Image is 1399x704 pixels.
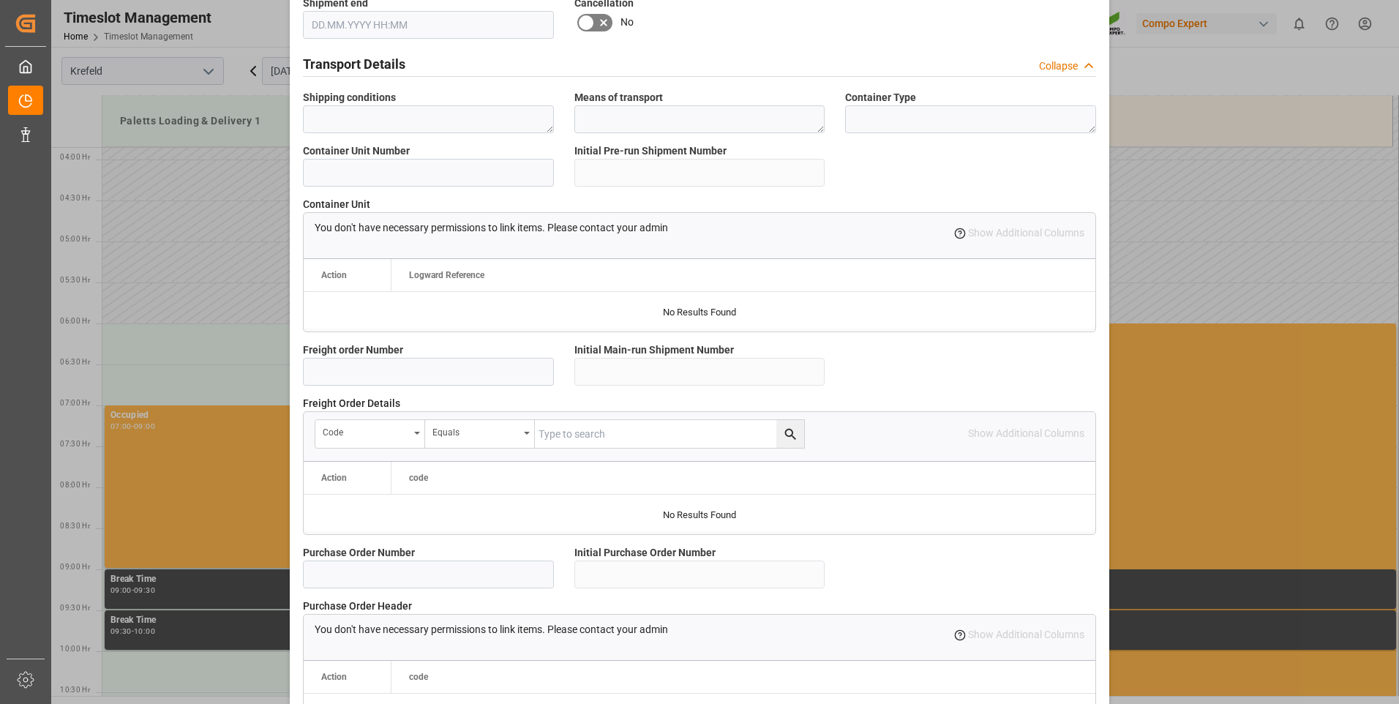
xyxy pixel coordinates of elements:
span: Purchase Order Number [303,545,415,561]
div: code [323,422,409,439]
span: Initial Main-run Shipment Number [574,342,734,358]
input: DD.MM.YYYY HH:MM [303,11,554,39]
div: Action [321,270,347,280]
button: open menu [315,420,425,448]
div: Action [321,473,347,483]
span: Logward Reference [409,270,484,280]
div: Equals [432,422,519,439]
div: Action [321,672,347,682]
span: Purchase Order Header [303,599,412,614]
span: Initial Purchase Order Number [574,545,716,561]
span: Means of transport [574,90,663,105]
p: You don't have necessary permissions to link items. Please contact your admin [315,622,668,637]
span: Initial Pre-run Shipment Number [574,143,727,159]
button: open menu [425,420,535,448]
span: Shipping conditions [303,90,396,105]
span: code [409,672,428,682]
span: Container Type [845,90,916,105]
span: Freight order Number [303,342,403,358]
p: You don't have necessary permissions to link items. Please contact your admin [315,220,668,236]
input: Type to search [535,420,804,448]
div: Collapse [1039,59,1078,74]
span: No [620,15,634,30]
button: search button [776,420,804,448]
span: Container Unit [303,197,370,212]
span: Container Unit Number [303,143,410,159]
span: code [409,473,428,483]
h2: Transport Details [303,54,405,74]
span: Freight Order Details [303,396,400,411]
